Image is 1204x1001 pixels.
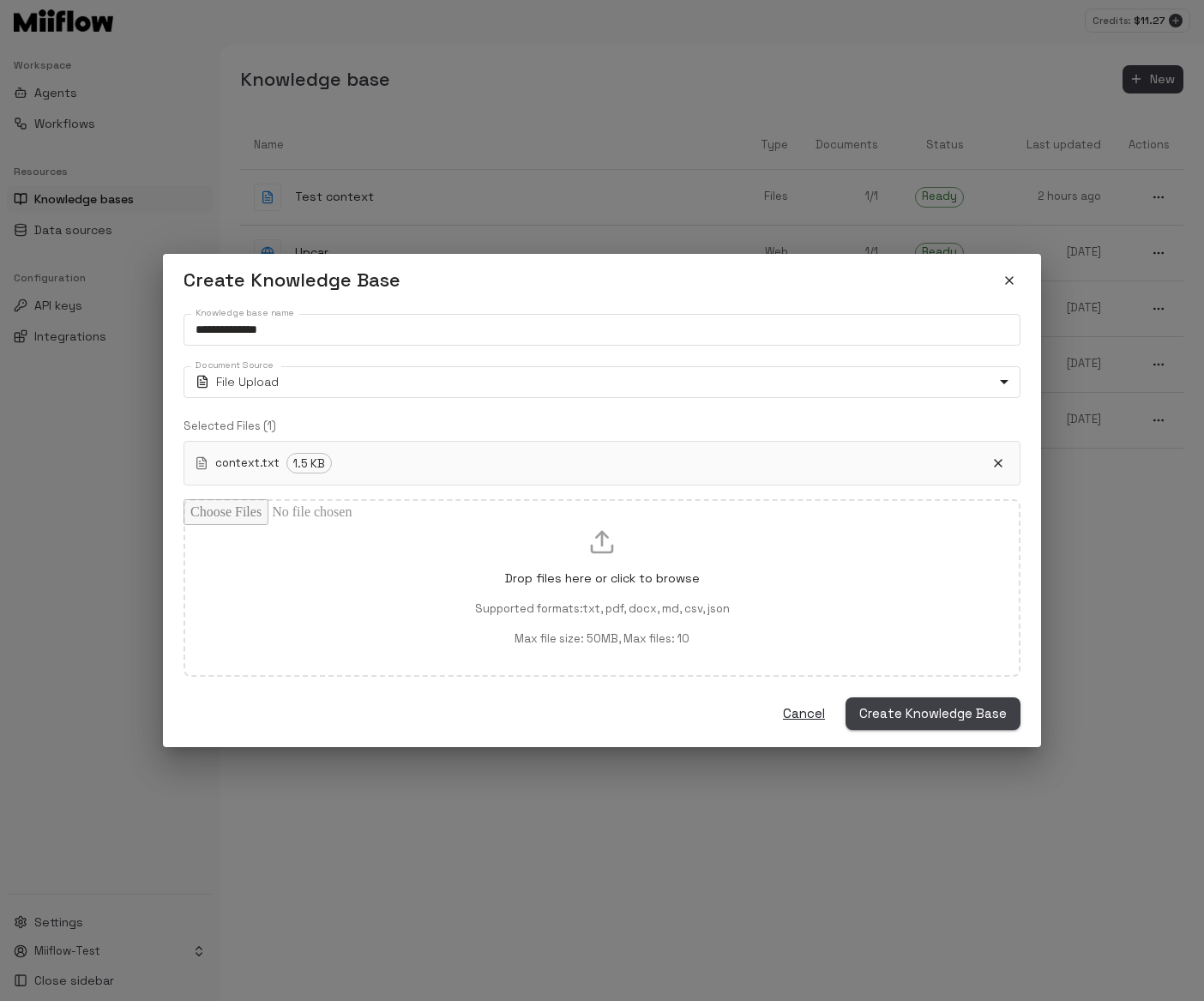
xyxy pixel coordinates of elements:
[475,601,730,618] p: Supported formats: txt, pdf, docx, md, csv, json
[196,359,274,371] label: Document Source
[184,499,1020,676] label: Drop files here or click to browseSupported formats:txt, pdf, docx, md, csv, jsonMax file size: 5...
[515,631,689,648] p: Max file size: 50MB, Max files: 10
[859,703,1007,725] span: Create Knowledge Base
[184,268,400,292] h5: Create Knowledge Base
[216,373,279,390] span: File Upload
[776,697,832,730] button: Cancel
[215,455,280,472] p: context.txt
[184,419,1020,435] p: Selected Files ( 1 )
[505,570,700,588] p: Drop files here or click to browse
[287,455,331,473] span: 1.5 KB
[846,697,1020,730] button: Create Knowledge Base
[196,306,294,319] label: Knowledge base name
[998,269,1020,292] button: close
